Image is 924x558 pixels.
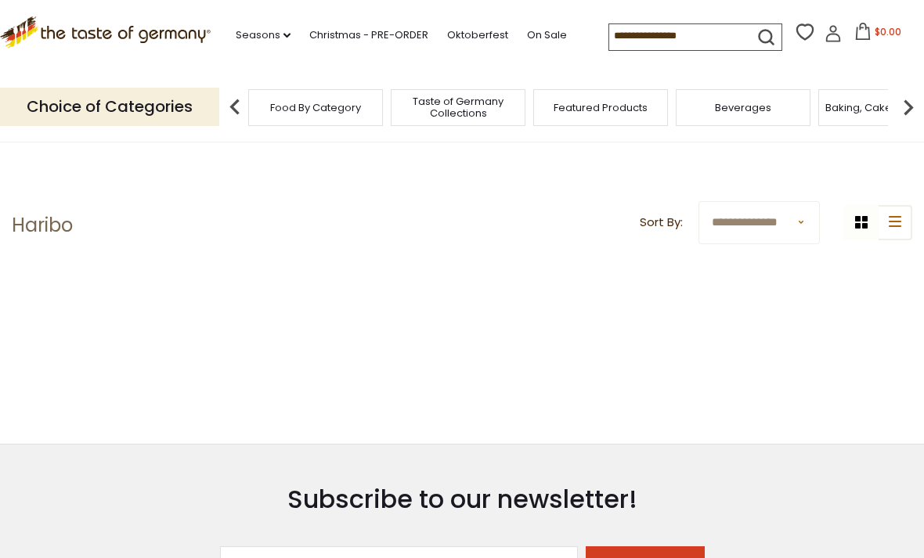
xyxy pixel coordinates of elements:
[219,92,251,123] img: previous arrow
[395,95,521,119] a: Taste of Germany Collections
[309,27,428,44] a: Christmas - PRE-ORDER
[220,484,705,515] h3: Subscribe to our newsletter!
[236,27,291,44] a: Seasons
[270,102,361,113] a: Food By Category
[447,27,508,44] a: Oktoberfest
[640,213,683,232] label: Sort By:
[715,102,771,113] a: Beverages
[554,102,648,113] a: Featured Products
[893,92,924,123] img: next arrow
[527,27,567,44] a: On Sale
[875,25,901,38] span: $0.00
[12,214,73,237] h1: Haribo
[845,23,911,46] button: $0.00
